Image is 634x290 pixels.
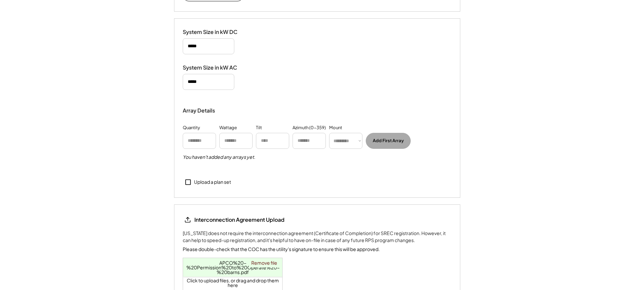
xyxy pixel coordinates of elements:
[329,125,342,131] div: Mount
[186,260,280,275] a: APCO%20-%20Permission%20to%20Operate%20-%20barns.pdf
[183,230,452,244] div: [US_STATE] does not require the interconnection agreement (Certificate of Completion) for SREC re...
[249,258,280,267] a: Remove file
[183,64,249,71] div: System Size in kW AC
[366,133,411,149] button: Add First Array
[183,29,249,36] div: System Size in kW DC
[194,179,231,185] div: Upload a plan set
[293,125,326,131] div: Azimuth (0-359)
[219,125,237,131] div: Wattage
[183,125,200,131] div: Quantity
[194,216,285,223] div: Interconnection Agreement Upload
[183,107,216,115] div: Array Details
[256,125,262,131] div: Tilt
[183,154,255,160] h5: You haven't added any arrays yet.
[183,246,380,253] div: Please double-check that the COC has the utility's signature to ensure this will be approved.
